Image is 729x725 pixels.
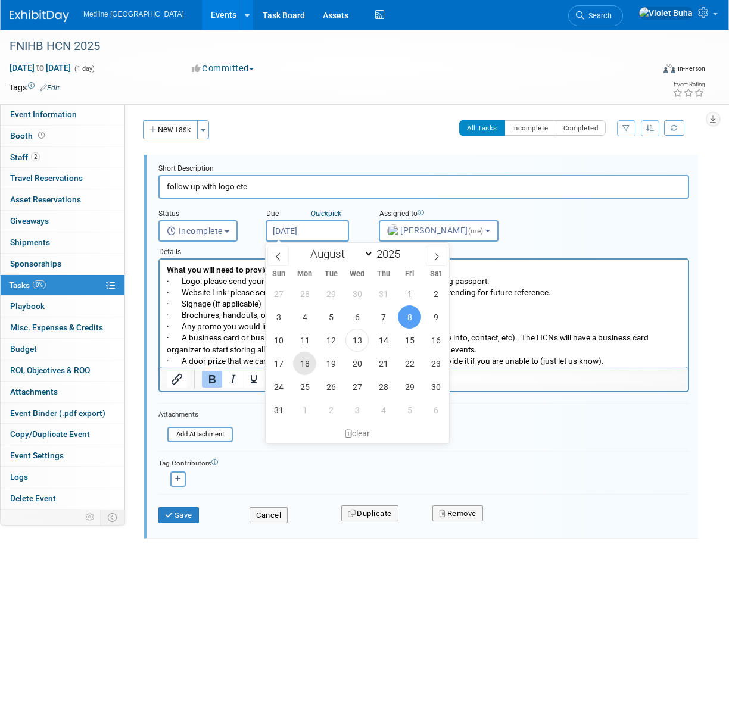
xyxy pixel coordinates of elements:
[424,375,447,398] span: August 30, 2025
[158,175,689,198] input: Name of task or a short description
[10,408,105,418] span: Event Binder (.pdf export)
[1,254,124,274] a: Sponsorships
[10,216,49,226] span: Giveaways
[158,209,248,220] div: Status
[341,505,398,522] button: Duplicate
[188,62,258,75] button: Committed
[345,398,369,421] span: September 3, 2025
[10,301,45,311] span: Playbook
[319,375,342,398] span: August 26, 2025
[158,507,199,524] button: Save
[10,451,64,460] span: Event Settings
[344,270,370,278] span: Wed
[10,173,83,183] span: Travel Reservations
[372,305,395,329] span: August 7, 2025
[423,270,449,278] span: Sat
[1,467,124,487] a: Logs
[36,131,47,140] span: Booth not reserved yet
[267,305,290,329] span: August 3, 2025
[9,82,60,93] td: Tags
[1,232,124,253] a: Shipments
[372,398,395,421] span: September 4, 2025
[10,429,90,439] span: Copy/Duplicate Event
[266,270,292,278] span: Sun
[664,120,684,136] a: Refresh
[677,64,705,73] div: In-Person
[638,7,693,20] img: Violet Buha
[398,352,421,375] span: August 22, 2025
[10,365,90,375] span: ROI, Objectives & ROO
[311,210,328,218] i: Quick
[1,211,124,232] a: Giveaways
[1,488,124,509] a: Delete Event
[1,189,124,210] a: Asset Reservations
[10,237,50,247] span: Shipments
[424,282,447,305] span: August 2, 2025
[318,270,344,278] span: Tue
[5,36,646,57] div: FNIHB HCN 2025
[158,410,233,420] div: Attachments
[167,371,187,387] button: Insert/edit link
[1,275,124,296] a: Tasks0%
[167,226,223,236] span: Incomplete
[292,270,318,278] span: Mon
[293,282,316,305] span: July 28, 2025
[1,403,124,424] a: Event Binder (.pdf export)
[10,472,28,482] span: Logs
[424,329,447,352] span: August 16, 2025
[345,375,369,398] span: August 27, 2025
[459,120,505,136] button: All Tasks
[1,424,124,445] a: Copy/Duplicate Event
[293,329,316,352] span: August 11, 2025
[398,398,421,421] span: September 5, 2025
[398,305,421,329] span: August 8, 2025
[80,510,101,525] td: Personalize Event Tab Strip
[424,305,447,329] span: August 9, 2025
[397,270,423,278] span: Fri
[398,282,421,305] span: August 1, 2025
[319,352,342,375] span: August 19, 2025
[379,220,499,242] button: [PERSON_NAME](me)
[305,246,373,261] select: Month
[1,147,124,168] a: Staff2
[250,507,288,524] button: Cancel
[1,382,124,402] a: Attachments
[604,62,705,80] div: Event Format
[1,445,124,466] a: Event Settings
[266,220,349,242] input: Due Date
[387,226,485,235] span: [PERSON_NAME]
[202,371,222,387] button: Bold
[10,344,37,354] span: Budget
[372,282,395,305] span: July 31, 2025
[293,352,316,375] span: August 18, 2025
[379,209,498,220] div: Assigned to
[584,11,612,20] span: Search
[1,296,124,317] a: Playbook
[663,64,675,73] img: Format-Inperson.png
[267,329,290,352] span: August 10, 2025
[345,282,369,305] span: July 30, 2025
[9,62,71,73] span: [DATE] [DATE]
[9,280,46,290] span: Tasks
[672,82,705,87] div: Event Rating
[10,10,69,22] img: ExhibitDay
[267,398,290,421] span: August 31, 2025
[568,5,623,26] a: Search
[319,398,342,421] span: September 2, 2025
[158,456,689,468] div: Tag Contributors
[160,260,688,367] iframe: Rich Text Area
[35,63,46,73] span: to
[158,220,238,242] button: Incomplete
[10,110,77,119] span: Event Information
[556,120,606,136] button: Completed
[10,493,56,503] span: Delete Event
[1,126,124,146] a: Booth
[432,505,483,522] button: Remove
[73,65,95,73] span: (1 day)
[424,352,447,375] span: August 23, 2025
[158,164,689,175] div: Short Description
[1,360,124,381] a: ROI, Objectives & ROO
